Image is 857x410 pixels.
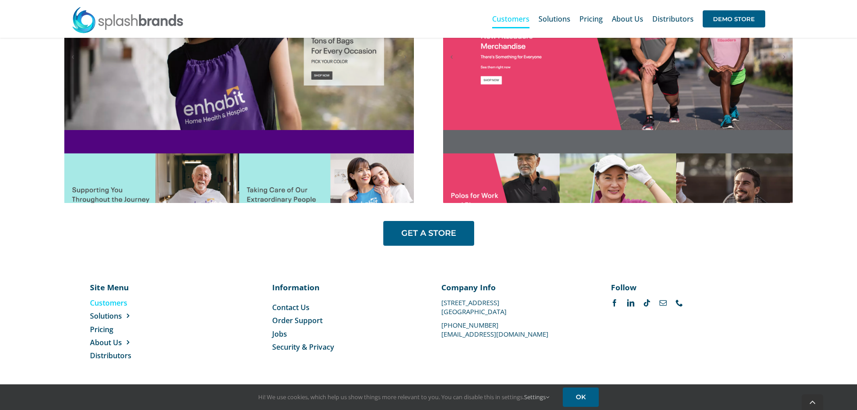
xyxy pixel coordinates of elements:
a: Solutions [90,311,181,321]
a: Contact Us [272,302,416,312]
span: Security & Privacy [272,342,334,352]
a: Jobs [272,329,416,339]
span: Pricing [90,324,113,334]
p: Site Menu [90,282,181,293]
p: Company Info [441,282,585,293]
a: Customers [90,298,181,308]
a: mail [660,299,667,306]
span: Contact Us [272,302,310,312]
nav: Menu [90,298,181,361]
span: Order Support [272,315,323,325]
a: facebook [611,299,618,306]
span: Distributors [652,15,694,23]
span: Distributors [90,351,131,360]
span: Hi! We use cookies, which help us show things more relevant to you. You can disable this in setti... [258,393,549,401]
span: Pricing [579,15,603,23]
span: Customers [90,298,127,308]
nav: Menu [272,302,416,352]
a: OK [563,387,599,407]
span: About Us [90,338,122,347]
p: Follow [611,282,754,293]
span: Customers [492,15,529,23]
span: GET A STORE [401,229,456,238]
a: Pricing [90,324,181,334]
nav: Main Menu Sticky [492,5,765,33]
a: Distributors [652,5,694,33]
a: Order Support [272,315,416,325]
a: phone [676,299,683,306]
a: tiktok [643,299,651,306]
p: Information [272,282,416,293]
a: GET A STORE [383,221,474,246]
a: Distributors [90,351,181,360]
a: Security & Privacy [272,342,416,352]
a: DEMO STORE [703,5,765,33]
span: Solutions [538,15,570,23]
span: About Us [612,15,643,23]
a: Settings [524,393,549,401]
span: Jobs [272,329,287,339]
span: Solutions [90,311,122,321]
a: Customers [492,5,529,33]
img: SplashBrands.com Logo [72,6,184,33]
a: About Us [90,338,181,347]
span: DEMO STORE [703,10,765,27]
a: Pricing [579,5,603,33]
a: linkedin [627,299,634,306]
